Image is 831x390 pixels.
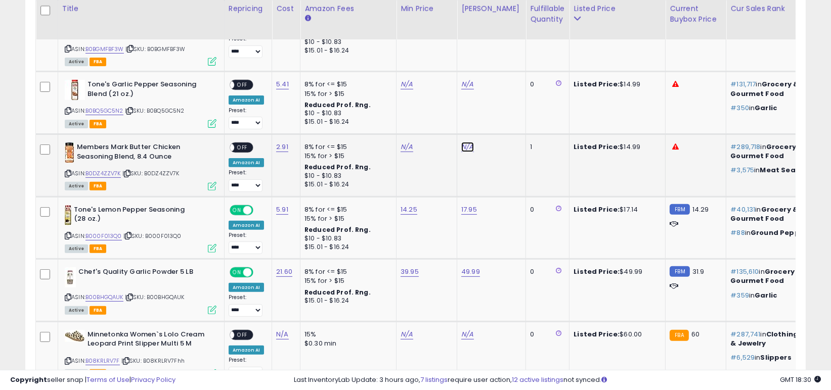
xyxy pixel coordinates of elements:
div: Title [62,4,220,14]
div: ASIN: [65,9,216,65]
div: 0 [530,205,561,214]
small: FBM [670,204,689,215]
div: 15% for > $15 [304,214,388,223]
span: #88 [730,228,745,237]
div: $10 - $10.83 [304,172,388,180]
span: Garlic [755,103,777,113]
div: ASIN: [65,142,216,189]
div: 0 [530,330,561,339]
div: 15% [304,330,388,339]
span: #359 [730,290,749,300]
span: #287,741 [730,329,760,339]
div: Amazon AI [229,158,264,167]
span: | SKU: B0DZ4ZZV7K [122,169,180,177]
div: $60.00 [574,330,658,339]
span: #40,131 [730,205,755,214]
p: in [730,228,829,237]
b: Tone's Lemon Pepper Seasoning (28 oz.) [74,205,197,226]
div: Amazon AI [229,95,264,105]
div: ASIN: [65,330,216,377]
b: Minnetonka Women`s Lolo Cream Leopard Print Slipper Multi 5 M [88,330,210,351]
b: Reduced Prof. Rng. [304,101,371,109]
div: $10 - $10.83 [304,109,388,118]
div: 0 [530,80,561,89]
a: N/A [461,329,473,339]
div: $14.99 [574,80,658,89]
div: $15.01 - $16.24 [304,243,388,252]
a: N/A [401,79,413,89]
div: 8% for <= $15 [304,80,388,89]
div: 15% for > $15 [304,276,388,285]
a: B0BQ5GC5N2 [85,107,123,115]
b: Members Mark Butter Chicken Seasoning Blend, 8.4 Ounce [77,142,200,164]
span: All listings currently available for purchase on Amazon [65,306,88,315]
a: 49.99 [461,267,480,277]
div: 15% for > $15 [304,152,388,161]
span: Meat Seasoning [760,165,821,175]
div: seller snap | | [10,375,176,385]
a: B08KRLRV7F [85,357,120,365]
div: $15.01 - $16.24 [304,46,388,55]
span: FBA [90,58,107,66]
a: N/A [461,79,473,89]
span: #289,718 [730,142,760,152]
span: #3,575 [730,165,754,175]
div: 8% for <= $15 [304,142,388,152]
span: All listings currently available for purchase on Amazon [65,245,88,253]
a: Terms of Use [86,375,129,384]
strong: Copyright [10,375,47,384]
a: N/A [401,329,413,339]
a: N/A [461,142,473,152]
span: | SKU: B0BQ5GC5N2 [125,107,185,115]
span: OFF [234,330,250,339]
span: Grocery & Gourmet Food [730,79,799,98]
img: 41Hv8-fB1pL._SL40_.jpg [65,80,85,100]
a: 5.91 [276,205,288,215]
span: OFF [252,268,268,277]
span: OFF [234,143,250,152]
a: 39.95 [401,267,419,277]
a: B000F013Q0 [85,232,122,240]
span: | SKU: B08KRLRV7Fhh [121,357,185,365]
b: Chef's Quality Garlic Powder 5 LB [78,267,201,279]
a: B0DZ4ZZV7K [85,169,121,178]
p: in [730,267,829,285]
div: Repricing [229,4,268,14]
span: #135,610 [730,267,759,276]
span: 60 [691,329,699,339]
div: ASIN: [65,205,216,252]
a: 5.41 [276,79,289,89]
div: ASIN: [65,267,216,313]
b: Listed Price: [574,79,620,89]
small: FBM [670,266,689,277]
span: | SKU: B000F013Q0 [123,232,182,240]
div: 8% for <= $15 [304,267,388,276]
p: in [730,330,829,348]
span: #131,717 [730,79,756,89]
div: Amazon AI [229,283,264,292]
span: Ground Pepper [751,228,807,237]
span: All listings currently available for purchase on Amazon [65,58,88,66]
div: $15.01 - $16.24 [304,180,388,189]
div: 8% for <= $15 [304,205,388,214]
span: Grocery & Gourmet Food [730,142,803,161]
b: Tone's Garlic Pepper Seasoning Blend (21 oz.) [88,80,210,101]
a: 21.60 [276,267,292,277]
a: B00BHGQAUK [85,293,123,302]
div: $15.01 - $16.24 [304,297,388,305]
span: Grocery & Gourmet Food [730,205,798,223]
a: 2.91 [276,142,288,152]
div: Preset: [229,357,264,379]
span: All listings currently available for purchase on Amazon [65,182,88,190]
p: in [730,205,829,223]
div: $15.01 - $16.24 [304,118,388,126]
div: 15% for > $15 [304,89,388,99]
div: Amazon Fees [304,4,392,14]
div: $17.14 [574,205,658,214]
span: Garlic [755,290,777,300]
a: 14.25 [401,205,417,215]
b: Listed Price: [574,205,620,214]
div: Fulfillable Quantity [530,4,565,25]
p: in [730,80,829,98]
span: Clothing, Shoes & Jewelry [730,329,824,348]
